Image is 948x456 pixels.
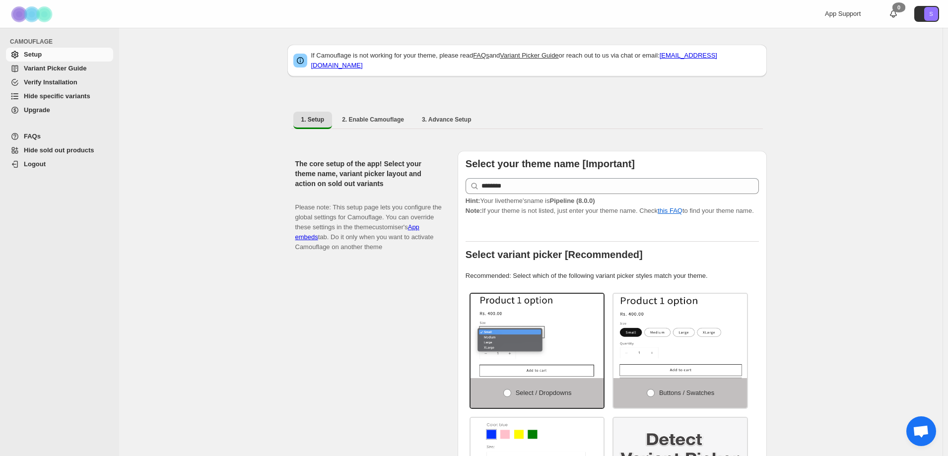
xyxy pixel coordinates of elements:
span: Variant Picker Guide [24,65,86,72]
span: Hide specific variants [24,92,90,100]
span: Setup [24,51,42,58]
a: FAQs [6,130,113,143]
strong: Note: [466,207,482,214]
span: App Support [825,10,861,17]
img: Buttons / Swatches [613,294,747,378]
div: 0 [892,2,905,12]
text: S [929,11,933,17]
span: 2. Enable Camouflage [342,116,404,124]
a: Verify Installation [6,75,113,89]
span: 3. Advance Setup [422,116,472,124]
a: Upgrade [6,103,113,117]
a: Variant Picker Guide [6,62,113,75]
span: Buttons / Swatches [659,389,714,396]
span: Avatar with initials S [924,7,938,21]
p: If your theme is not listed, just enter your theme name. Check to find your theme name. [466,196,759,216]
img: Select / Dropdowns [471,294,604,378]
b: Select your theme name [Important] [466,158,635,169]
span: 1. Setup [301,116,325,124]
a: Variant Picker Guide [500,52,558,59]
div: Aprire la chat [906,416,936,446]
img: Camouflage [8,0,58,28]
p: If Camouflage is not working for your theme, please read and or reach out to us via chat or email: [311,51,761,70]
a: this FAQ [658,207,682,214]
p: Please note: This setup page lets you configure the global settings for Camouflage. You can overr... [295,193,442,252]
span: FAQs [24,132,41,140]
a: Hide sold out products [6,143,113,157]
span: Your live theme's name is [466,197,595,204]
h2: The core setup of the app! Select your theme name, variant picker layout and action on sold out v... [295,159,442,189]
a: Hide specific variants [6,89,113,103]
span: Select / Dropdowns [516,389,572,396]
span: CAMOUFLAGE [10,38,114,46]
p: Recommended: Select which of the following variant picker styles match your theme. [466,271,759,281]
a: Logout [6,157,113,171]
b: Select variant picker [Recommended] [466,249,643,260]
span: Hide sold out products [24,146,94,154]
strong: Pipeline (8.0.0) [549,197,595,204]
span: Verify Installation [24,78,77,86]
span: Logout [24,160,46,168]
a: Setup [6,48,113,62]
strong: Hint: [466,197,480,204]
button: Avatar with initials S [914,6,939,22]
span: Upgrade [24,106,50,114]
a: FAQs [473,52,489,59]
a: 0 [888,9,898,19]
